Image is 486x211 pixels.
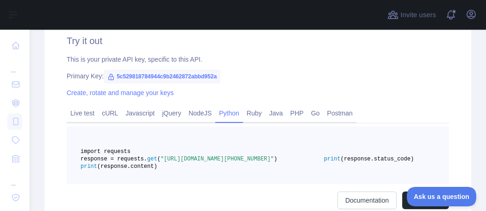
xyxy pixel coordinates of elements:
[324,106,356,121] a: Postman
[104,70,220,83] span: 5c529818784944c9b2462872abbd952a
[157,156,161,162] span: (
[324,156,341,162] span: print
[161,156,274,162] span: "[URL][DOMAIN_NAME][PHONE_NUMBER]"
[7,169,22,187] div: ...
[122,106,158,121] a: Javascript
[386,7,438,22] button: Invite users
[243,106,266,121] a: Ruby
[81,163,97,170] span: print
[215,106,243,121] a: Python
[7,56,22,74] div: ...
[287,106,307,121] a: PHP
[97,163,157,170] span: (response.content)
[98,106,122,121] a: cURL
[341,156,414,162] span: (response.status_code)
[147,156,157,162] span: get
[67,106,98,121] a: Live test
[67,89,174,96] a: Create, rotate and manage your keys
[402,192,449,209] button: Copy code
[81,148,131,155] span: import requests
[81,156,147,162] span: response = requests.
[158,106,185,121] a: jQuery
[337,192,397,209] a: Documentation
[307,106,324,121] a: Go
[400,10,436,20] span: Invite users
[185,106,215,121] a: NodeJS
[266,106,287,121] a: Java
[67,55,449,64] div: This is your private API key, specific to this API.
[274,156,277,162] span: )
[407,187,477,206] iframe: Toggle Customer Support
[67,34,449,47] h2: Try it out
[67,71,449,81] div: Primary Key:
